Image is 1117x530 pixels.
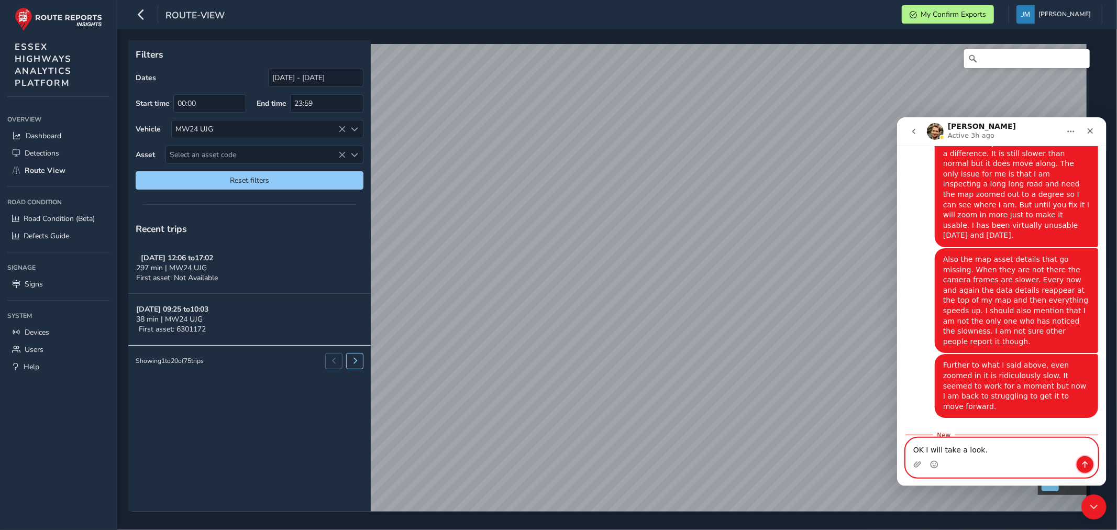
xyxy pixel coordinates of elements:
div: Also the map asset details that go missing. When they are not there the camera frames are slower.... [38,131,201,236]
span: 297 min | MW24 UJG [136,263,207,273]
span: Dashboard [26,131,61,141]
span: Route View [25,165,65,175]
div: Also the map asset details that go missing. When they are not there the camera frames are slower.... [46,137,193,229]
div: New messages divider [8,317,201,318]
a: Route View [7,162,109,179]
button: [DATE] 12:06 to17:02297 min | MW24 UJGFirst asset: Not Available [128,242,371,294]
label: Vehicle [136,124,161,134]
span: Detections [25,148,59,158]
input: Search [964,49,1090,68]
img: rr logo [15,7,102,31]
span: Road Condition (Beta) [24,214,95,224]
button: Reset filters [136,171,363,190]
span: Defects Guide [24,231,69,241]
button: Upload attachment [16,343,25,351]
a: Signs [7,275,109,293]
button: [PERSON_NAME] [1016,5,1094,24]
a: Help [7,358,109,376]
span: First asset: 6301172 [139,324,206,334]
button: Send a message… [180,339,196,356]
button: [DATE] 09:25 to10:0338 min | MW24 UJGFirst asset: 6301172 [128,294,371,345]
span: Reset filters [143,175,356,185]
div: Signage [7,260,109,275]
span: Users [25,345,43,355]
div: System [7,308,109,324]
div: Further to what I said above, even zoomed in it is ridiculously slow. It seemed to work for a mom... [46,243,193,294]
label: End time [257,98,286,108]
div: Overview [7,112,109,127]
span: My Confirm Exports [921,9,986,19]
div: MW24 UJG [172,120,346,138]
iframe: Intercom live chat [897,117,1107,486]
button: My Confirm Exports [902,5,994,24]
span: [PERSON_NAME] [1038,5,1091,24]
label: Dates [136,73,156,83]
span: route-view [165,9,225,24]
strong: [DATE] 09:25 to 10:03 [136,304,208,314]
button: Emoji picker [33,343,41,351]
span: Devices [25,327,49,337]
div: Showing 1 to 20 of 75 trips [136,357,204,365]
div: Further to what I said above, even zoomed in it is ridiculously slow. It seemed to work for a mom... [38,237,201,301]
a: Detections [7,145,109,162]
a: Users [7,341,109,358]
label: Start time [136,98,170,108]
span: Recent trips [136,223,187,235]
label: Asset [136,150,155,160]
p: Filters [136,48,363,61]
span: Signs [25,279,43,289]
a: Devices [7,324,109,341]
div: Select an asset code [346,146,363,163]
span: 38 min | MW24 UJG [136,314,203,324]
span: First asset: Not Available [136,273,218,283]
span: Help [24,362,39,372]
a: Defects Guide [7,227,109,245]
a: Road Condition (Beta) [7,210,109,227]
div: Jane says… [8,131,201,237]
textarea: Message… [9,321,201,339]
a: Dashboard [7,127,109,145]
span: Select an asset code [166,146,346,163]
iframe: Intercom live chat [1081,494,1107,520]
canvas: Map [132,44,1087,524]
strong: [DATE] 12:06 to 17:02 [141,253,213,263]
img: diamond-layout [1016,5,1035,24]
div: Road Condition [7,194,109,210]
div: Jane says… [8,237,201,309]
span: ESSEX HIGHWAYS ANALYTICS PLATFORM [15,41,72,89]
